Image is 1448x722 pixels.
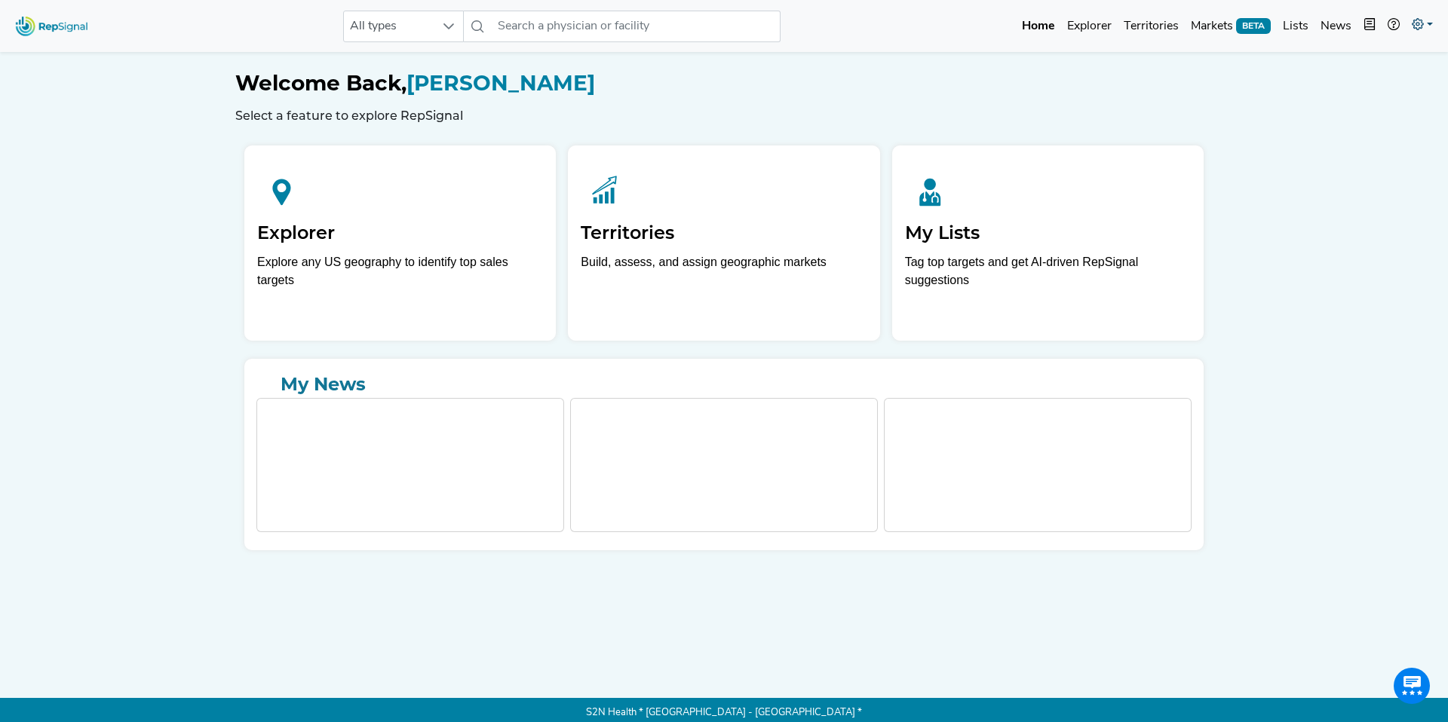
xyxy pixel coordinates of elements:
[344,11,434,41] span: All types
[1185,11,1277,41] a: MarketsBETA
[1118,11,1185,41] a: Territories
[568,145,879,341] a: TerritoriesBuild, assess, and assign geographic markets
[235,71,1213,96] h1: [PERSON_NAME]
[1315,11,1357,41] a: News
[256,371,1192,398] a: My News
[905,222,1191,244] h2: My Lists
[257,253,543,289] div: Explore any US geography to identify top sales targets
[1357,11,1382,41] button: Intel Book
[492,11,780,42] input: Search a physician or facility
[257,222,543,244] h2: Explorer
[1277,11,1315,41] a: Lists
[1061,11,1118,41] a: Explorer
[892,145,1204,341] a: My ListsTag top targets and get AI-driven RepSignal suggestions
[905,253,1191,298] p: Tag top targets and get AI-driven RepSignal suggestions
[235,70,406,96] span: Welcome Back,
[581,253,867,298] p: Build, assess, and assign geographic markets
[244,145,556,341] a: ExplorerExplore any US geography to identify top sales targets
[1236,18,1271,33] span: BETA
[235,109,1213,123] h6: Select a feature to explore RepSignal
[581,222,867,244] h2: Territories
[1016,11,1061,41] a: Home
